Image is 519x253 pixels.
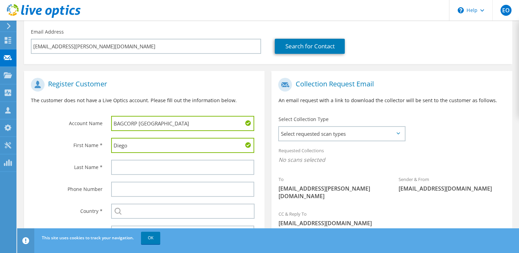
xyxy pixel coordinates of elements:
[458,7,464,13] svg: \n
[31,116,103,127] label: Account Name
[31,97,258,104] p: The customer does not have a Live Optics account. Please fill out the information below.
[392,172,512,196] div: Sender & From
[42,235,134,241] span: This site uses cookies to track your navigation.
[500,5,511,16] span: EO
[271,172,392,203] div: To
[31,28,64,35] label: Email Address
[278,156,505,164] span: No scans selected
[271,143,512,169] div: Requested Collections
[278,219,505,227] span: [EMAIL_ADDRESS][DOMAIN_NAME]
[31,78,254,92] h1: Register Customer
[278,185,385,200] span: [EMAIL_ADDRESS][PERSON_NAME][DOMAIN_NAME]
[275,39,345,54] a: Search for Contact
[279,127,404,141] span: Select requested scan types
[31,182,103,193] label: Phone Number
[278,78,502,92] h1: Collection Request Email
[31,226,103,237] label: Preferred Email Language
[31,160,103,171] label: Last Name *
[278,116,328,123] label: Select Collection Type
[278,97,505,104] p: An email request with a link to download the collector will be sent to the customer as follows.
[141,232,160,244] a: OK
[399,185,505,192] span: [EMAIL_ADDRESS][DOMAIN_NAME]
[31,204,103,215] label: Country *
[271,207,512,230] div: CC & Reply To
[31,138,103,149] label: First Name *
